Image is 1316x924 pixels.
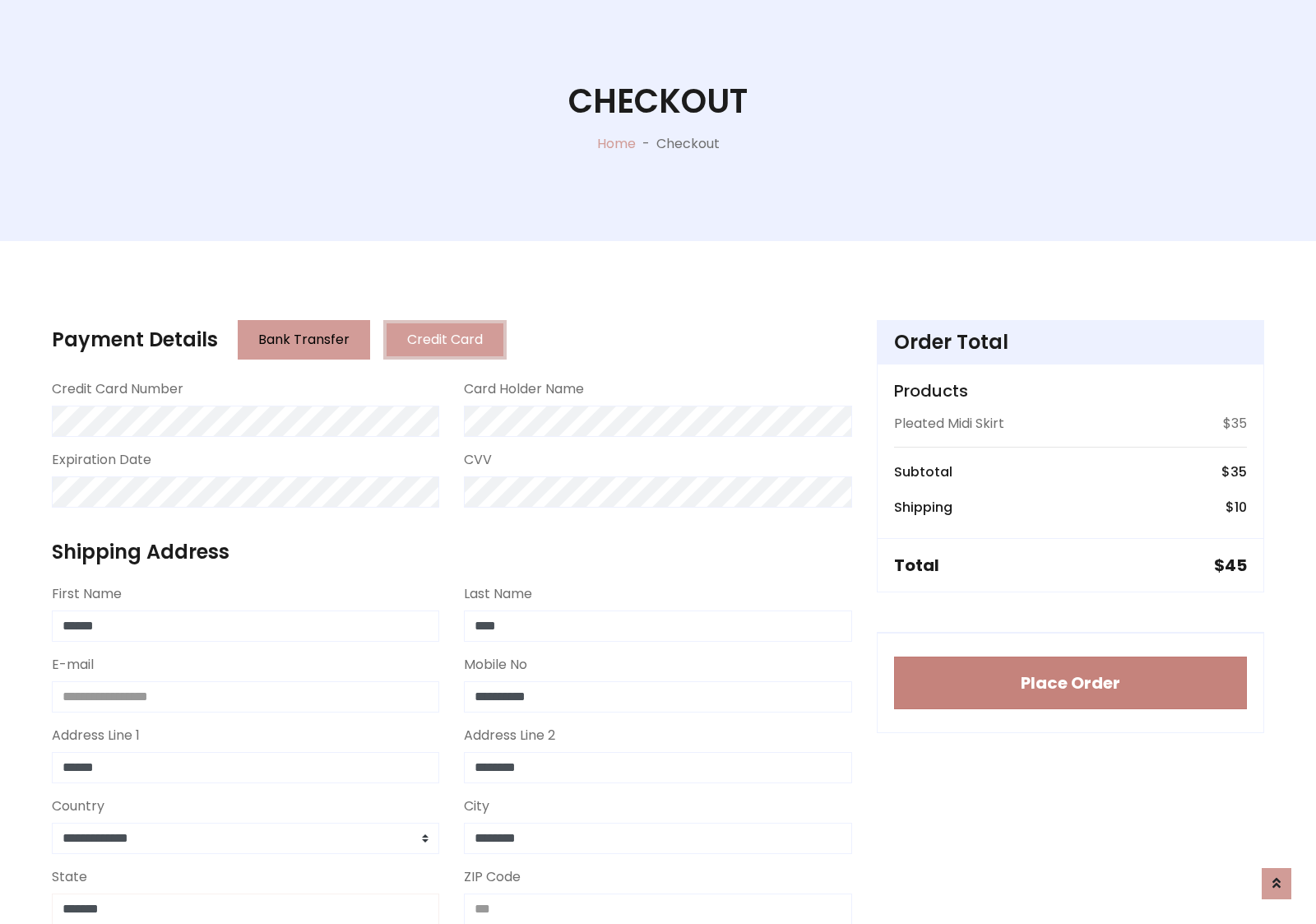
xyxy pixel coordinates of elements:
[894,657,1247,709] button: Place Order
[52,379,183,399] label: Credit Card Number
[464,655,527,675] label: Mobile No
[464,584,532,604] label: Last Name
[636,134,656,154] p: -
[1230,462,1247,481] span: 35
[52,655,94,675] label: E-mail
[1221,464,1247,480] h6: $
[1226,499,1247,515] h6: $
[894,331,1247,355] h4: Order Total
[894,381,1247,401] h5: Products
[383,320,507,360] button: Credit Card
[568,81,748,121] h1: Checkout
[52,328,218,352] h4: Payment Details
[52,450,151,470] label: Expiration Date
[52,541,852,564] h4: Shipping Address
[52,584,122,604] label: First Name
[464,379,584,399] label: Card Holder Name
[894,414,1004,434] p: Pleated Midi Skirt
[464,450,492,470] label: CVV
[52,867,87,887] label: State
[894,464,952,480] h6: Subtotal
[597,134,636,153] a: Home
[464,867,521,887] label: ZIP Code
[894,555,939,575] h5: Total
[52,796,104,816] label: Country
[464,726,555,745] label: Address Line 2
[1235,498,1247,517] span: 10
[464,796,489,816] label: City
[1225,554,1247,577] span: 45
[894,499,952,515] h6: Shipping
[52,726,140,745] label: Address Line 1
[1223,414,1247,434] p: $35
[656,134,720,154] p: Checkout
[1214,555,1247,575] h5: $
[238,320,370,360] button: Bank Transfer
